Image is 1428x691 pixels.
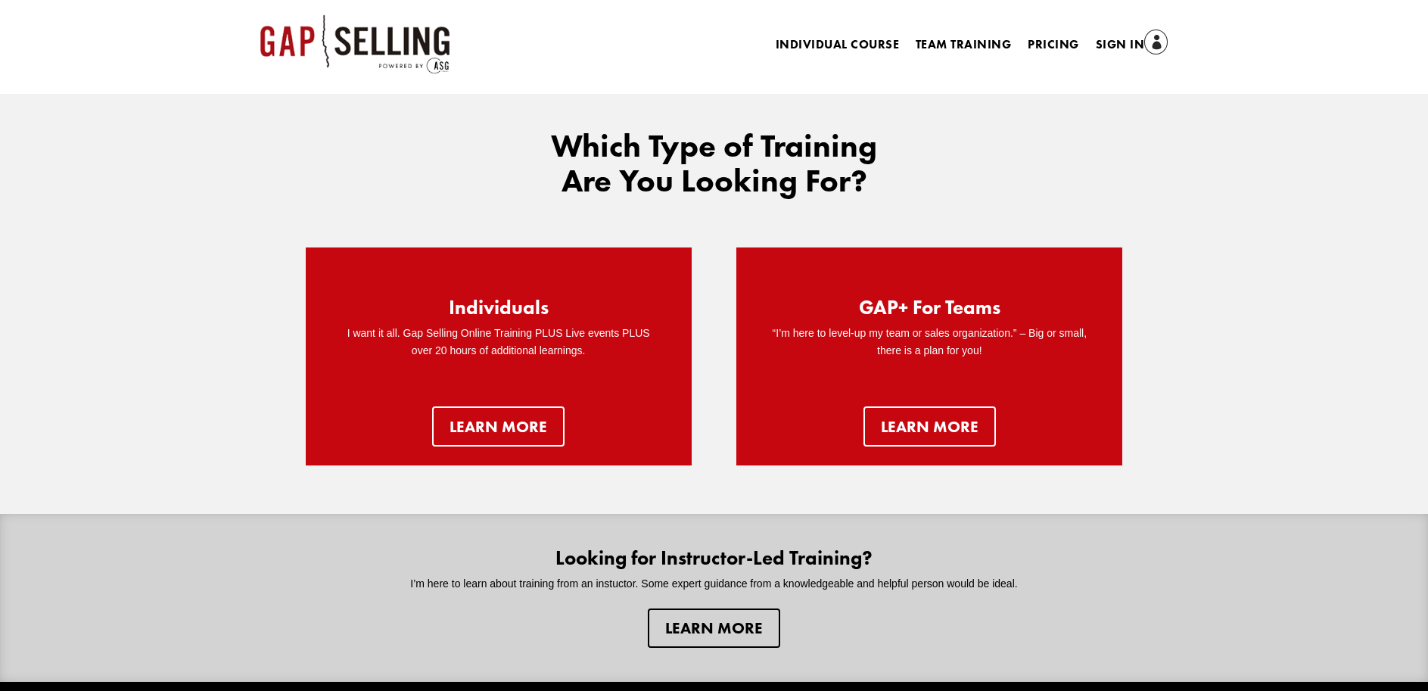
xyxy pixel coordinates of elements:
p: “I’m here to level-up my team or sales organization.” – Big or small, there is a plan for you! [767,325,1092,361]
h2: GAP+ For Teams [859,297,1000,325]
a: Sign In [1096,35,1168,56]
p: I want it all. Gap Selling Online Training PLUS Live events PLUS over 20 hours of additional lear... [336,325,661,361]
a: Team Training [916,39,1011,56]
h2: Which Type of Training Are You Looking For? [525,129,904,206]
h2: Looking for Instructor-Led Training? [385,548,1043,575]
h2: Individuals [449,297,549,325]
a: learn more [863,406,996,446]
p: I’m here to learn about training from an instuctor. Some expert guidance from a knowledgeable and... [385,575,1043,593]
a: Learn more [432,406,565,446]
a: Learn more [648,609,780,648]
a: Pricing [1028,39,1078,56]
a: Individual Course [776,39,899,56]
